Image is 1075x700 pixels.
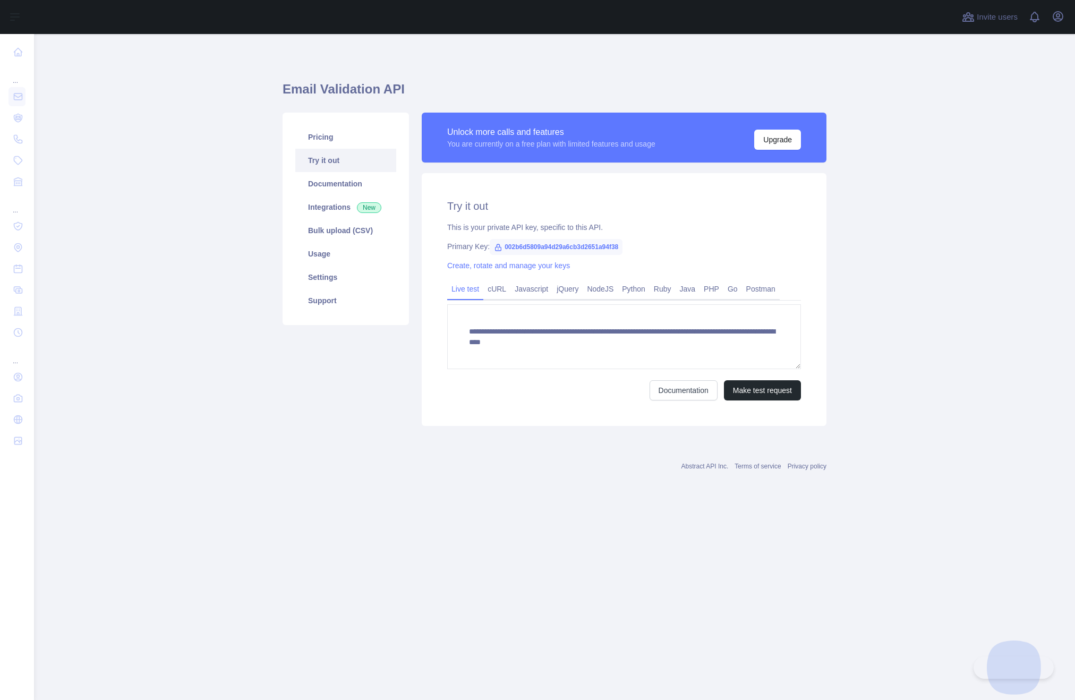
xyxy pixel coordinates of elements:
[754,130,801,150] button: Upgrade
[699,280,723,297] a: PHP
[724,380,801,400] button: Make test request
[295,149,396,172] a: Try it out
[510,280,552,297] a: Javascript
[552,280,583,297] a: jQuery
[8,64,25,85] div: ...
[681,463,729,470] a: Abstract API Inc.
[977,11,1018,23] span: Invite users
[583,280,618,297] a: NodeJS
[742,280,780,297] a: Postman
[295,266,396,289] a: Settings
[8,344,25,365] div: ...
[447,280,483,297] a: Live test
[295,219,396,242] a: Bulk upload (CSV)
[295,242,396,266] a: Usage
[618,280,650,297] a: Python
[447,199,801,214] h2: Try it out
[788,463,826,470] a: Privacy policy
[295,195,396,219] a: Integrations New
[483,280,510,297] a: cURL
[960,8,1020,25] button: Invite users
[490,239,622,255] span: 002b6d5809a94d29a6cb3d2651a94f38
[447,222,801,233] div: This is your private API key, specific to this API.
[295,125,396,149] a: Pricing
[650,380,718,400] a: Documentation
[723,280,742,297] a: Go
[283,81,826,106] h1: Email Validation API
[8,193,25,215] div: ...
[650,280,676,297] a: Ruby
[357,202,381,213] span: New
[735,463,781,470] a: Terms of service
[974,656,1054,679] iframe: Toggle Customer Support
[447,261,570,270] a: Create, rotate and manage your keys
[295,289,396,312] a: Support
[676,280,700,297] a: Java
[295,172,396,195] a: Documentation
[447,126,655,139] div: Unlock more calls and features
[447,139,655,149] div: You are currently on a free plan with limited features and usage
[447,241,801,252] div: Primary Key:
